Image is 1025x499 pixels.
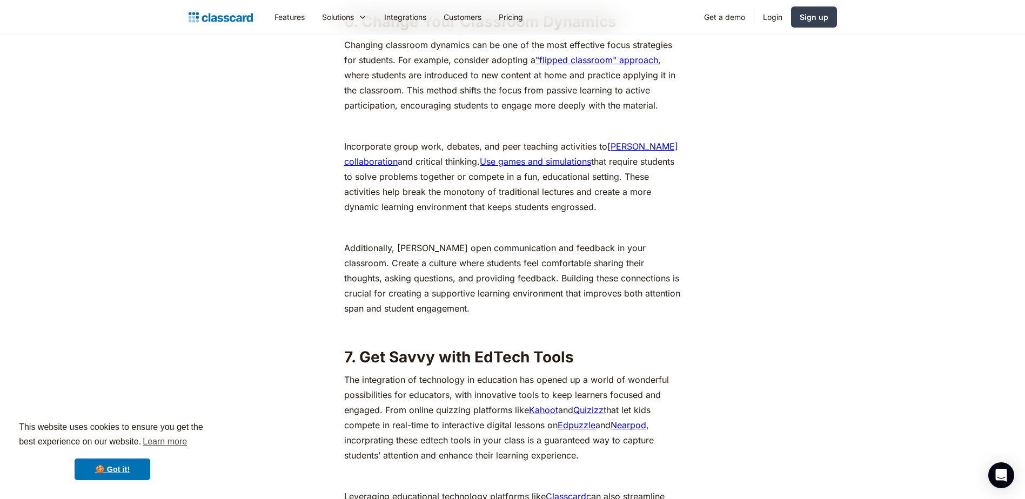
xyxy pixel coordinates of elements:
p: The integration of technology in education has opened up a world of wonderful possibilities for e... [344,372,681,463]
p: ‍ [344,321,681,336]
p: Changing classroom dynamics can be one of the most effective focus strategies for students. For e... [344,37,681,113]
a: Quizizz [573,404,604,415]
div: cookieconsent [9,410,216,490]
a: Sign up [791,6,837,28]
p: Incorporate group work, debates, and peer teaching activities to and critical thinking. that requ... [344,139,681,214]
a: Integrations [376,5,435,29]
a: Kahoot [529,404,558,415]
p: Additionally, [PERSON_NAME] open communication and feedback in your classroom. Create a culture w... [344,240,681,316]
span: This website uses cookies to ensure you get the best experience on our website. [19,421,206,450]
a: Get a demo [695,5,754,29]
a: Customers [435,5,490,29]
div: Open Intercom Messenger [988,462,1014,488]
a: learn more about cookies [141,434,189,450]
a: Features [266,5,313,29]
p: ‍ [344,220,681,235]
div: Sign up [800,11,828,23]
p: ‍ [344,118,681,133]
div: Solutions [322,11,354,23]
a: home [189,10,253,25]
a: [PERSON_NAME] collaboration [344,141,678,167]
a: Nearpod [611,420,646,430]
a: "flipped classroom" approach [535,55,658,65]
a: Use games and simulations [480,156,591,167]
a: Pricing [490,5,532,29]
a: Login [754,5,791,29]
a: dismiss cookie message [75,458,150,480]
p: ‍ [344,468,681,483]
strong: 7. Get Savvy with EdTech Tools [344,348,574,366]
div: Solutions [313,5,376,29]
a: Edpuzzle [558,420,595,430]
h2: ‍ [344,347,681,367]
